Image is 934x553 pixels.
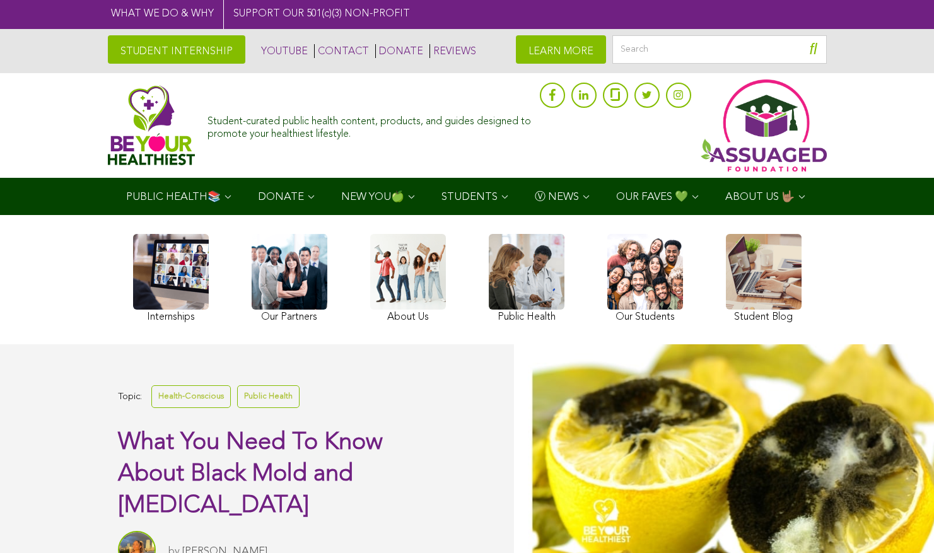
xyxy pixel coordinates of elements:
img: Assuaged [108,85,196,165]
span: NEW YOU🍏 [341,192,404,202]
a: Health-Conscious [151,385,231,407]
span: ABOUT US 🤟🏽 [725,192,795,202]
span: What You Need To Know About Black Mold and [MEDICAL_DATA] [118,431,383,518]
a: YOUTUBE [258,44,308,58]
a: STUDENT INTERNSHIP [108,35,245,64]
iframe: Chat Widget [871,492,934,553]
img: glassdoor [610,88,619,101]
div: Student-curated public health content, products, and guides designed to promote your healthiest l... [207,110,533,140]
div: Navigation Menu [108,178,827,215]
a: CONTACT [314,44,369,58]
img: Assuaged App [701,79,827,172]
a: DONATE [375,44,423,58]
span: OUR FAVES 💚 [616,192,688,202]
a: LEARN MORE [516,35,606,64]
span: Ⓥ NEWS [535,192,579,202]
span: Topic: [118,388,142,405]
a: Public Health [237,385,300,407]
input: Search [612,35,827,64]
span: DONATE [258,192,304,202]
span: PUBLIC HEALTH📚 [126,192,221,202]
span: STUDENTS [441,192,498,202]
a: REVIEWS [429,44,476,58]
